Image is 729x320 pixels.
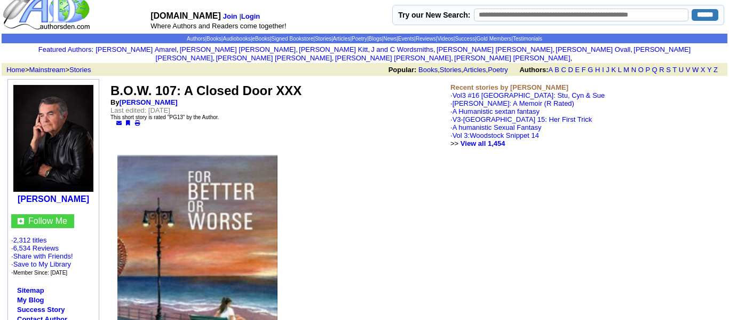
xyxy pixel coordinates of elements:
[572,56,573,61] font: i
[453,99,574,107] a: [PERSON_NAME]: A Memoir (R Rated)
[450,123,542,147] font: ·
[595,66,600,74] a: H
[623,66,629,74] a: M
[554,47,556,53] font: i
[554,66,559,74] a: B
[463,66,486,74] a: Articles
[29,66,66,74] a: Mainstream
[18,194,89,204] a: [PERSON_NAME]
[701,66,706,74] a: X
[398,11,470,19] label: Try our New Search:
[156,45,691,62] a: [PERSON_NAME] [PERSON_NAME]
[69,66,91,74] a: Stories
[17,306,65,314] a: Success Story
[666,66,671,74] a: S
[453,107,540,115] a: A Humanistic sextan fantasy
[602,66,604,74] a: I
[38,45,92,53] a: Featured Authors
[6,66,25,74] a: Home
[453,91,605,99] a: Vol3 #16 [GEOGRAPHIC_DATA]: Stu, Cyn & Sue
[686,66,691,74] a: V
[389,66,417,74] b: Popular:
[370,47,371,53] font: i
[383,36,397,42] a: News
[13,260,71,268] a: Save to My Library
[371,45,433,53] a: J and C Wordsmiths
[178,47,179,53] font: i
[453,56,454,61] font: i
[110,98,178,106] b: By
[389,66,727,74] font: , , ,
[333,36,351,42] a: Articles
[679,66,684,74] a: U
[38,45,93,53] font: :
[216,54,331,62] a: [PERSON_NAME] [PERSON_NAME]
[271,36,313,42] a: Signed Bookstore
[187,36,205,42] a: Authors
[352,36,367,42] a: Poetry
[632,47,633,53] font: i
[582,66,586,74] a: F
[120,98,178,106] a: [PERSON_NAME]
[150,22,286,30] font: Where Authors and Readers come together!
[239,12,262,20] font: |
[652,66,657,74] a: Q
[453,131,539,139] a: Vol 3:Woodstock Snippet 14
[477,36,512,42] a: Gold Members
[223,36,250,42] a: Audiobooks
[453,123,542,131] a: A humanistic Sexual Fantasy
[13,236,47,244] a: 2,312 titles
[454,54,570,62] a: [PERSON_NAME] [PERSON_NAME]
[561,66,566,74] a: C
[455,36,475,42] a: Success
[335,54,451,62] a: [PERSON_NAME] [PERSON_NAME]
[488,66,508,74] a: Poetry
[672,66,677,74] a: T
[513,36,542,42] a: Testimonials
[369,36,382,42] a: Blogs
[549,66,553,74] a: A
[588,66,593,74] a: G
[11,252,73,276] font: · · ·
[13,244,59,252] a: 6,534 Reviews
[96,45,177,53] a: [PERSON_NAME] Amarel
[450,115,592,147] font: ·
[241,12,260,20] a: Login
[450,91,605,147] font: ·
[11,236,73,276] font: · ·
[180,45,296,53] a: [PERSON_NAME] [PERSON_NAME]
[638,66,644,74] a: O
[28,216,67,225] a: Follow Me
[13,85,93,192] img: 87241.jpg
[223,12,237,20] a: Join
[334,56,335,61] font: i
[519,66,548,74] b: Authors:
[398,36,415,42] a: Events
[556,45,630,53] a: [PERSON_NAME] Ovall
[13,270,68,276] font: Member Since: [DATE]
[450,107,592,147] font: ·
[612,66,616,74] a: K
[18,218,24,224] img: gc.jpg
[714,66,718,74] a: Z
[437,45,552,53] a: [PERSON_NAME] [PERSON_NAME]
[437,36,453,42] a: Videos
[461,139,505,147] a: View all 1,454
[450,99,592,147] font: ·
[150,11,221,20] font: [DOMAIN_NAME]
[17,296,44,304] a: My Blog
[575,66,580,74] a: E
[435,47,437,53] font: i
[568,66,573,74] a: D
[110,106,170,114] font: Last edited: [DATE]
[215,56,216,61] font: i
[453,115,592,123] a: V3-[GEOGRAPHIC_DATA] 15: Her First Trick
[645,66,649,74] a: P
[17,286,44,294] a: Sitemap
[659,66,664,74] a: R
[187,36,542,42] span: | | | | | | | | | | | | | | |
[692,66,699,74] a: W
